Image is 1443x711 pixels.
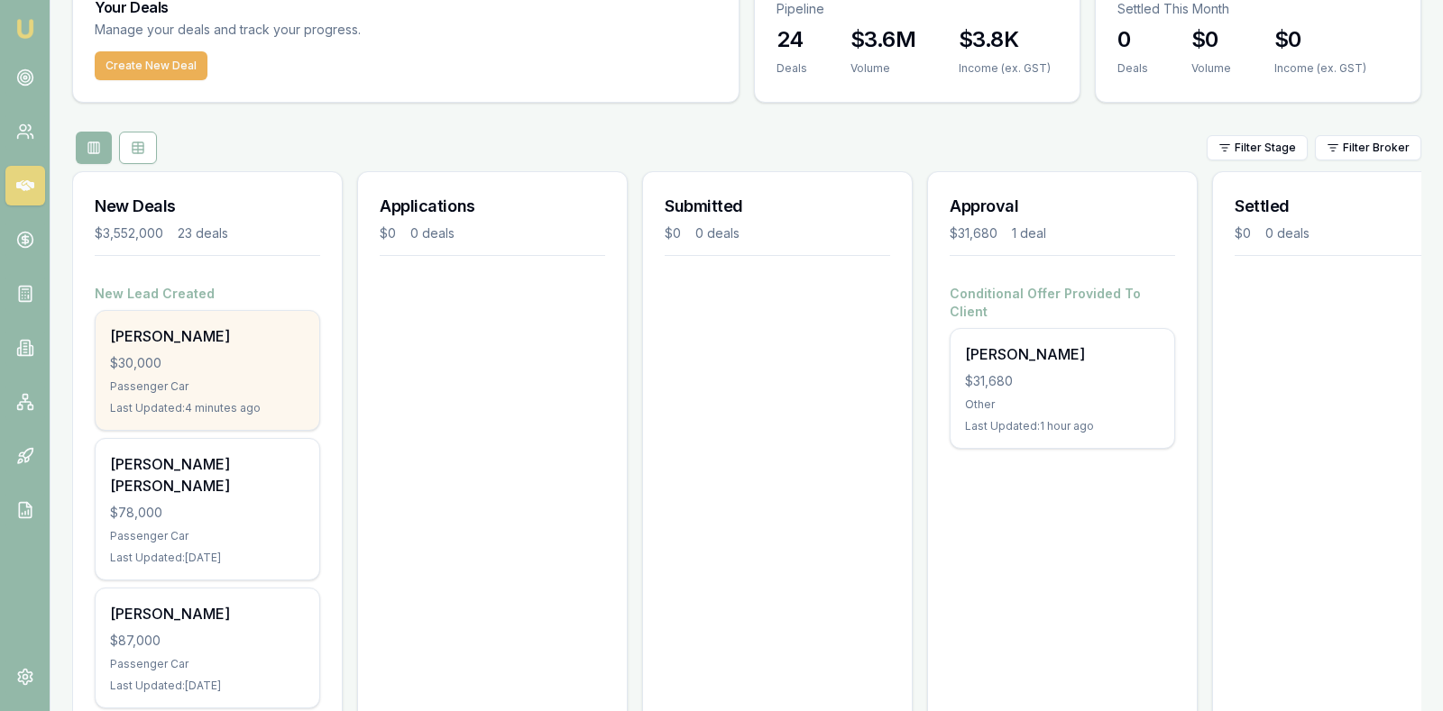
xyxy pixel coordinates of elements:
[110,379,305,394] div: Passenger Car
[965,397,1160,412] div: Other
[1012,224,1046,242] div: 1 deal
[1191,61,1231,76] div: Volume
[959,25,1051,54] h3: $3.8K
[965,372,1160,390] div: $31,680
[665,224,681,242] div: $0
[110,453,305,497] div: [PERSON_NAME] [PERSON_NAME]
[965,419,1160,433] div: Last Updated: 1 hour ago
[950,285,1175,321] h4: Conditional Offer Provided To Client
[777,61,807,76] div: Deals
[1117,25,1148,54] h3: 0
[95,285,320,303] h4: New Lead Created
[110,401,305,415] div: Last Updated: 4 minutes ago
[950,194,1175,219] h3: Approval
[14,18,36,40] img: emu-icon-u.png
[1274,25,1366,54] h3: $0
[959,61,1051,76] div: Income (ex. GST)
[110,354,305,372] div: $30,000
[110,325,305,347] div: [PERSON_NAME]
[110,679,305,693] div: Last Updated: [DATE]
[1191,25,1231,54] h3: $0
[1315,135,1421,160] button: Filter Broker
[695,224,740,242] div: 0 deals
[410,224,455,242] div: 0 deals
[110,657,305,671] div: Passenger Car
[380,194,605,219] h3: Applications
[950,224,997,242] div: $31,680
[1274,61,1366,76] div: Income (ex. GST)
[178,224,228,242] div: 23 deals
[110,603,305,624] div: [PERSON_NAME]
[1207,135,1308,160] button: Filter Stage
[1117,61,1148,76] div: Deals
[110,551,305,565] div: Last Updated: [DATE]
[95,224,163,242] div: $3,552,000
[1265,224,1310,242] div: 0 deals
[1235,224,1251,242] div: $0
[850,25,915,54] h3: $3.6M
[110,529,305,543] div: Passenger Car
[1235,141,1296,155] span: Filter Stage
[95,194,320,219] h3: New Deals
[850,61,915,76] div: Volume
[110,504,305,522] div: $78,000
[777,25,807,54] h3: 24
[95,20,556,41] p: Manage your deals and track your progress.
[110,632,305,650] div: $87,000
[965,343,1160,365] div: [PERSON_NAME]
[95,51,207,80] button: Create New Deal
[380,224,396,242] div: $0
[665,194,890,219] h3: Submitted
[1343,141,1410,155] span: Filter Broker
